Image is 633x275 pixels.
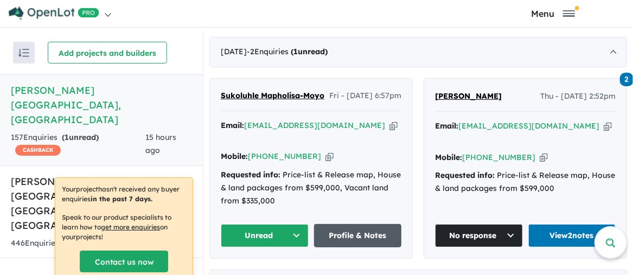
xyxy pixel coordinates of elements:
span: Sukoluhle Mapholisa-Moyo [221,91,324,100]
div: 157 Enquir ies [11,131,145,157]
span: 1 [293,47,298,56]
button: Copy [325,151,334,162]
div: [DATE] [209,37,627,67]
span: - 2 Enquir ies [247,47,328,56]
a: [PHONE_NUMBER] [462,152,535,162]
strong: Requested info: [221,170,280,180]
button: Toggle navigation [476,8,630,18]
div: Price-list & Release map, House & land packages from $599,000, Vacant land from $335,000 [221,169,401,207]
a: View2notes [528,224,616,247]
strong: ( unread) [291,47,328,56]
a: Sukoluhle Mapholisa-Moyo [221,89,324,103]
a: Contact us now [80,251,168,272]
strong: Requested info: [435,170,495,180]
a: Profile & Notes [314,224,402,247]
span: Thu - [DATE] 2:52pm [540,90,616,103]
a: [EMAIL_ADDRESS][DOMAIN_NAME] [244,120,385,130]
div: Price-list & Release map, House & land packages from $599,000 [435,169,616,195]
a: [PHONE_NUMBER] [248,151,321,161]
u: get more enquiries [101,223,160,231]
span: 1 [65,132,69,142]
b: in the past 7 days. [91,195,152,203]
button: Copy [604,120,612,132]
h5: [PERSON_NAME][GEOGRAPHIC_DATA] - [GEOGRAPHIC_DATA] , [GEOGRAPHIC_DATA] [11,174,192,233]
strong: Mobile: [435,152,462,162]
span: 15 hours ago [145,132,176,155]
span: CASHBACK [15,145,61,156]
a: [EMAIL_ADDRESS][DOMAIN_NAME] [458,121,599,131]
span: Fri - [DATE] 6:57pm [329,89,401,103]
button: Copy [389,120,398,131]
strong: ( unread) [62,132,99,142]
strong: Mobile: [221,151,248,161]
p: Your project hasn't received any buyer enquiries [62,184,186,204]
h5: [PERSON_NAME][GEOGRAPHIC_DATA] , [GEOGRAPHIC_DATA] [11,83,192,127]
a: [PERSON_NAME] [435,90,502,103]
strong: Email: [435,121,458,131]
button: No response [435,224,523,247]
button: Copy [540,152,548,163]
strong: Email: [221,120,244,130]
span: [PERSON_NAME] [435,91,502,101]
div: 446 Enquir ies [11,237,162,250]
button: Unread [221,224,309,247]
button: Add projects and builders [48,42,167,63]
p: Speak to our product specialists to learn how to on your projects ! [62,213,186,242]
img: Openlot PRO Logo White [9,7,99,20]
img: sort.svg [18,49,29,57]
